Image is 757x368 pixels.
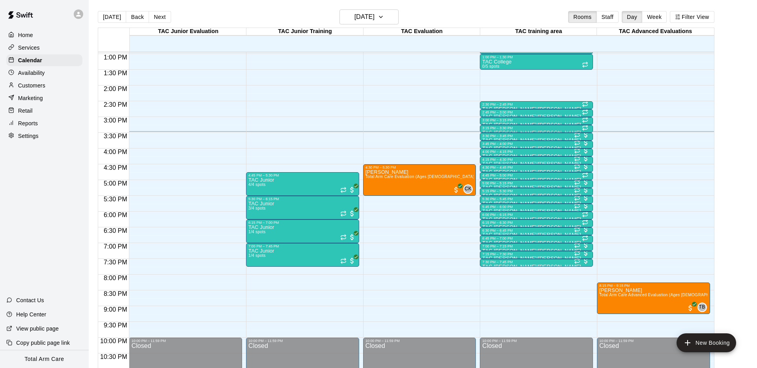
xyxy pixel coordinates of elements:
[6,105,82,117] div: Retail
[599,293,731,297] span: Total Arm Care Advanced Evaluation (Ages [DEMOGRAPHIC_DATA]+)
[6,54,82,66] a: Calendar
[480,164,593,172] div: 4:30 PM – 4:45 PM: TAC Tom/Mike
[482,252,591,256] div: 7:15 PM – 7:30 PM
[482,181,591,185] div: 5:00 PM – 5:15 PM
[582,219,588,225] span: Recurring event
[102,227,129,234] span: 6:30 PM
[18,94,43,102] p: Marketing
[582,109,588,115] span: Recurring event
[482,213,591,217] div: 6:00 PM – 6:15 PM
[482,55,591,59] div: 1:00 PM – 1:30 PM
[463,184,473,194] div: Collin Kiernan
[365,175,478,179] span: Total Arm Care Evaluation (Ages [DEMOGRAPHIC_DATA]+)
[102,180,129,187] span: 5:00 PM
[574,187,580,193] span: Recurring event
[482,189,591,193] div: 5:15 PM – 5:30 PM
[482,339,591,343] div: 10:00 PM – 11:59 PM
[582,178,590,186] span: All customers have paid
[365,339,474,343] div: 10:00 PM – 11:59 PM
[466,184,473,194] span: Collin Kiernan
[246,172,359,196] div: 4:45 PM – 5:30 PM: TAC Junior
[574,250,580,256] span: Recurring event
[16,325,59,333] p: View public page
[248,206,266,210] span: 3/4 spots filled
[582,257,590,265] span: All customers have paid
[701,303,707,312] span: Todd Burdette
[582,125,588,131] span: Recurring event
[16,339,70,347] p: Copy public page link
[480,235,593,243] div: 6:45 PM – 7:00 PM: TAC Todd/Brad
[574,242,580,248] span: Recurring event
[582,131,590,139] span: All customers have paid
[480,28,597,35] div: TAC training area
[670,11,714,23] button: Filter View
[102,85,129,92] span: 2:00 PM
[482,236,591,240] div: 6:45 PM – 7:00 PM
[6,117,82,129] div: Reports
[364,28,480,35] div: TAC Evaluation
[574,163,580,169] span: Recurring event
[102,149,129,155] span: 4:00 PM
[582,202,590,210] span: All customers have paid
[149,11,171,23] button: Next
[480,141,593,149] div: 3:45 PM – 4:00 PM: TAC Tom/Mike
[6,29,82,41] a: Home
[582,186,590,194] span: All customers have paid
[622,11,642,23] button: Day
[482,197,591,201] div: 5:30 PM – 5:45 PM
[246,219,359,243] div: 6:15 PM – 7:00 PM: TAC Junior
[482,229,591,232] div: 6:30 PM – 6:45 PM
[482,205,591,209] div: 5:45 PM – 6:00 PM
[452,186,460,194] span: All customers have paid
[574,132,580,138] span: Recurring event
[126,11,149,23] button: Back
[340,210,347,217] span: Recurring event
[6,80,82,91] a: Customers
[574,179,580,185] span: Recurring event
[102,243,129,250] span: 7:00 PM
[642,11,667,23] button: Week
[465,185,472,193] span: CK
[574,155,580,162] span: Recurring event
[574,147,580,154] span: Recurring event
[480,172,593,180] div: 4:45 PM – 5:00 PM: TAC Tom/Mike
[6,130,82,142] a: Settings
[24,355,64,363] p: Total Arm Care
[482,244,591,248] div: 7:00 PM – 7:15 PM
[482,142,591,146] div: 3:45 PM – 4:00 PM
[582,101,588,107] span: Recurring event
[102,117,129,124] span: 3:00 PM
[697,303,707,312] div: Todd Burdette
[480,212,593,219] div: 6:00 PM – 6:15 PM: TAC Todd/Brad
[599,339,708,343] div: 10:00 PM – 11:59 PM
[482,64,500,69] span: 0/5 spots filled
[248,244,357,248] div: 7:00 PM – 7:45 PM
[348,233,356,241] span: All customers have paid
[582,172,588,178] span: Recurring event
[480,133,593,141] div: 3:30 PM – 3:45 PM: TAC Tom/Mike
[582,162,590,170] span: All customers have paid
[18,31,33,39] p: Home
[482,110,591,114] div: 2:45 PM – 3:00 PM
[480,117,593,125] div: 3:00 PM – 3:15 PM: TAC Tom/Mike
[597,283,710,314] div: 8:15 PM – 9:15 PM: Luke Baranauskas
[98,11,126,23] button: [DATE]
[248,230,266,234] span: 1/4 spots filled
[582,235,588,241] span: Recurring event
[6,67,82,79] div: Availability
[98,353,129,360] span: 10:30 PM
[102,54,129,61] span: 1:00 PM
[482,221,591,225] div: 6:15 PM – 6:30 PM
[248,253,266,258] span: 1/4 spots filled
[480,101,593,109] div: 2:30 PM – 2:45 PM: TAC Tom/Mike
[248,339,357,343] div: 10:00 PM – 11:59 PM
[18,132,39,140] p: Settings
[574,226,580,232] span: Recurring event
[131,339,240,343] div: 10:00 PM – 11:59 PM
[480,188,593,196] div: 5:15 PM – 5:30 PM: TAC Tom/Mike
[18,56,42,64] p: Calendar
[340,234,347,240] span: Recurring event
[482,134,591,138] div: 3:30 PM – 3:45 PM
[246,28,363,35] div: TAC Junior Training
[102,259,129,266] span: 7:30 PM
